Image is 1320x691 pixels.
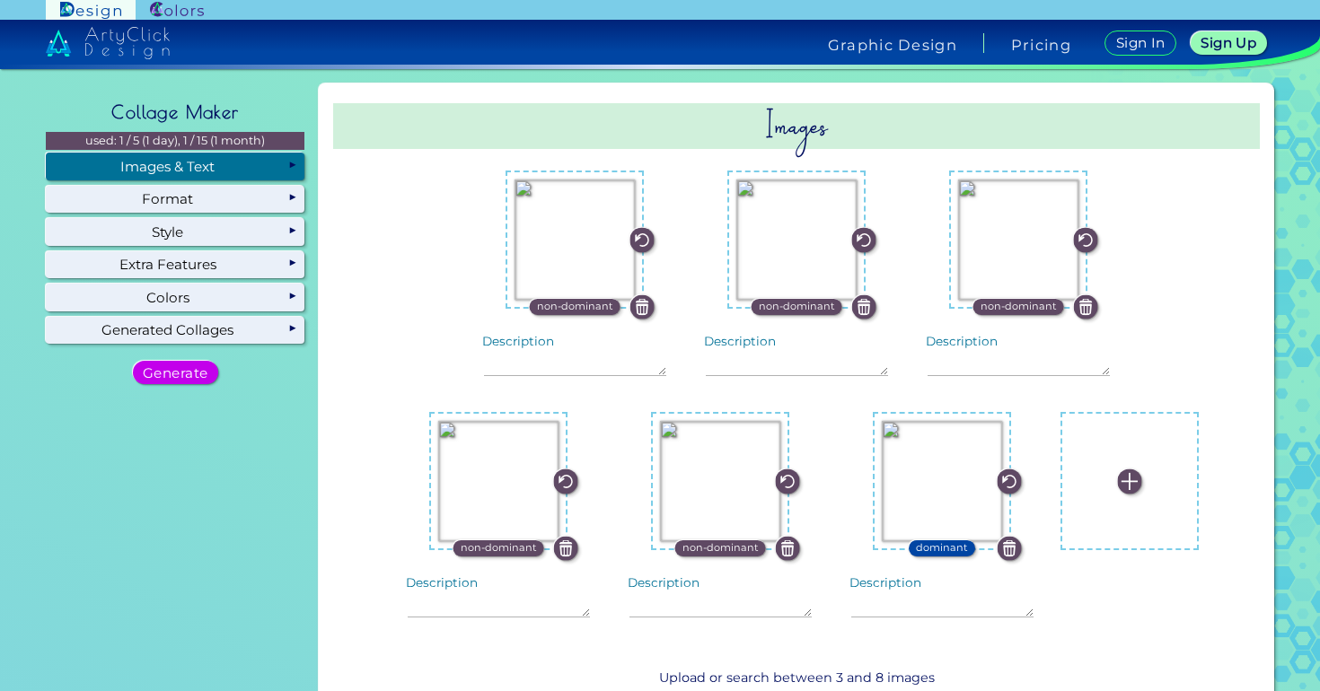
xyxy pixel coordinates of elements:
[461,540,537,556] p: non-dominant
[438,421,559,541] img: 75b059e8-58b8-4405-926e-8d76a701928d
[916,540,968,556] p: dominant
[46,284,304,311] div: Colors
[46,251,304,278] div: Extra Features
[406,577,478,590] label: Description
[46,218,304,245] div: Style
[515,179,635,300] img: 99f22e08-8768-44b2-ac0b-01f57435f413
[146,366,205,379] h5: Generate
[628,577,700,590] label: Description
[926,336,998,348] label: Description
[482,336,554,348] label: Description
[828,38,957,52] h4: Graphic Design
[849,577,921,590] label: Description
[981,299,1057,315] p: non-dominant
[660,421,780,541] img: 0ef71f54-2878-4477-bcf1-8b0162b1b0bd
[882,421,1002,541] img: 1756ef95-1b49-4366-935d-68f0f7087a3e
[150,2,204,19] img: ArtyClick Colors logo
[46,27,170,59] img: artyclick_design_logo_white_combined_path.svg
[46,317,304,344] div: Generated Collages
[333,103,1260,149] h2: Images
[1203,37,1254,49] h5: Sign Up
[736,179,857,300] img: 4d0a86e1-7557-4ce9-8c1f-02753656020f
[46,153,304,179] div: Images & Text
[102,92,248,132] h2: Collage Maker
[1118,37,1163,49] h5: Sign In
[46,186,304,213] div: Format
[682,540,759,556] p: non-dominant
[340,668,1253,688] p: Upload or search between 3 and 8 images
[1011,38,1071,52] a: Pricing
[704,336,776,348] label: Description
[1194,32,1263,54] a: Sign Up
[46,132,304,150] p: used: 1 / 5 (1 day), 1 / 15 (1 month)
[958,179,1078,300] img: fa83d5a8-1116-4344-9917-ec64fd6aee4f
[1108,31,1173,55] a: Sign In
[1117,469,1141,494] img: icon_plus_white.svg
[759,299,835,315] p: non-dominant
[537,299,613,315] p: non-dominant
